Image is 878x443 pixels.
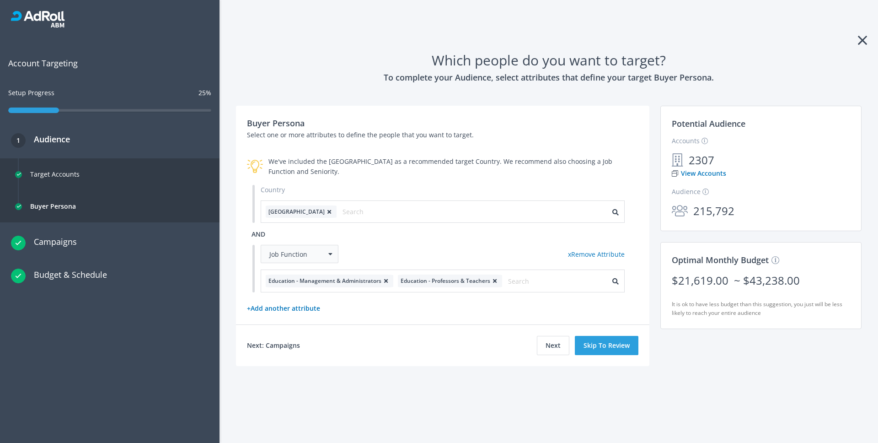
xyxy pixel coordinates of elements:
[268,205,325,218] span: [GEOGRAPHIC_DATA]
[16,133,20,148] span: 1
[8,57,211,70] span: Account Targeting
[252,230,265,238] span: and
[268,157,638,177] div: We've included the [GEOGRAPHIC_DATA] as a recommended target Country. We recommend also choosing ...
[30,195,76,217] div: Buyer Persona
[672,300,850,318] h5: It is ok to have less budget than this suggestion, you just will be less likely to reach your ent...
[261,185,285,195] label: Country
[672,254,771,265] span: Optimal Monthly Budget
[26,133,70,146] h3: Audience
[11,11,209,27] div: RollWorks
[683,151,720,169] span: 2307
[343,205,424,218] input: Search
[672,136,708,146] label: Accounts
[734,272,740,289] span: ~
[198,88,211,98] div: 25%
[568,250,625,259] a: x Remove Attribute
[26,235,77,248] h3: Campaigns
[688,202,740,220] span: 215,792
[247,130,638,140] p: Select one or more attributes to define the people that you want to target.
[672,272,678,289] div: $
[247,340,300,351] h4: Next: Campaigns
[247,117,638,130] h3: Buyer Persona
[743,272,750,289] div: $
[575,336,638,355] button: Skip To Review
[672,117,850,135] h3: Potential Audience
[537,336,569,355] button: Next
[508,275,590,287] input: Search
[30,163,80,185] div: Target Accounts
[750,272,800,289] div: 43,238.00
[672,168,726,178] a: View Accounts
[678,272,728,289] div: 21,619.00
[268,275,381,287] span: Education - Management & Administrators
[8,88,54,106] div: Setup Progress
[26,268,107,281] h3: Budget & Schedule
[672,187,709,197] label: Audience
[236,71,862,84] h3: To complete your Audience, select attributes that define your target Buyer Persona.
[236,49,862,71] h1: Which people do you want to target?
[247,304,320,313] a: + Add another attribute
[401,275,490,287] span: Education - Professors & Teachers
[261,245,338,263] div: Job Function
